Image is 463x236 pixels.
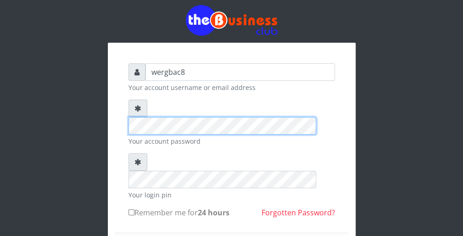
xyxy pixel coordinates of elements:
small: Your account password [128,136,335,146]
small: Your account username or email address [128,83,335,92]
a: Forgotten Password? [262,208,335,218]
small: Your login pin [128,190,335,200]
label: Remember me for [128,207,229,218]
b: 24 hours [198,208,229,218]
input: Username or email address [145,63,335,81]
input: Remember me for24 hours [128,209,134,215]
